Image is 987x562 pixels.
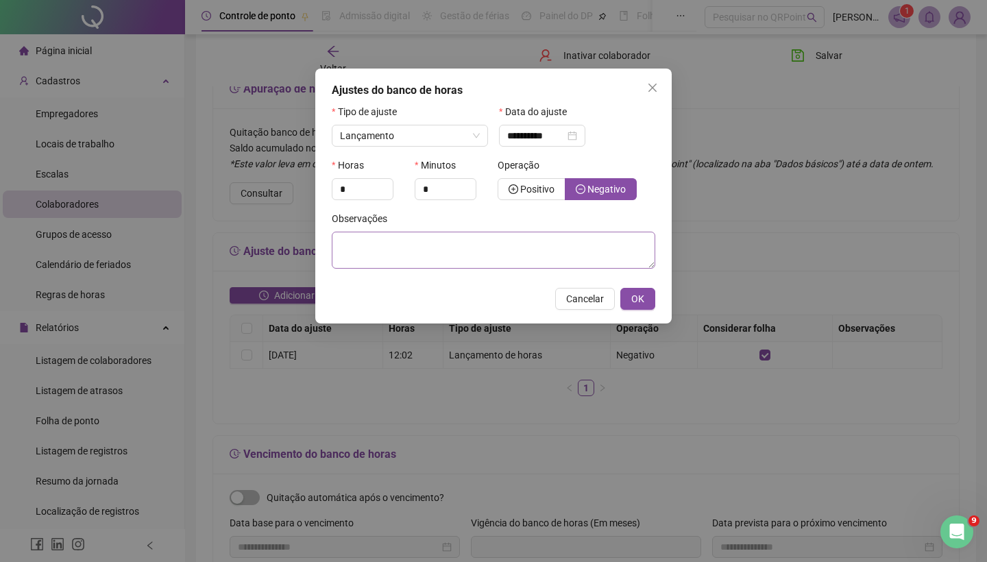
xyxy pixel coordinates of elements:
span: close [647,82,658,93]
span: minus-circle [576,184,585,194]
label: Horas [332,158,373,173]
label: Operação [498,158,548,173]
label: Observações [332,211,396,226]
button: Close [642,77,663,99]
span: plus-circle [509,184,518,194]
span: 9 [968,515,979,526]
span: Positivo [520,184,555,195]
button: OK [620,288,655,310]
iframe: Intercom live chat [940,515,973,548]
label: Minutos [415,158,465,173]
span: Negativo [587,184,626,195]
button: Cancelar [555,288,615,310]
div: Ajustes do banco de horas [332,82,655,99]
label: Tipo de ajuste [332,104,406,119]
span: Cancelar [566,291,604,306]
span: OK [631,291,644,306]
span: Lançamento [340,130,394,141]
label: Data do ajuste [499,104,576,119]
